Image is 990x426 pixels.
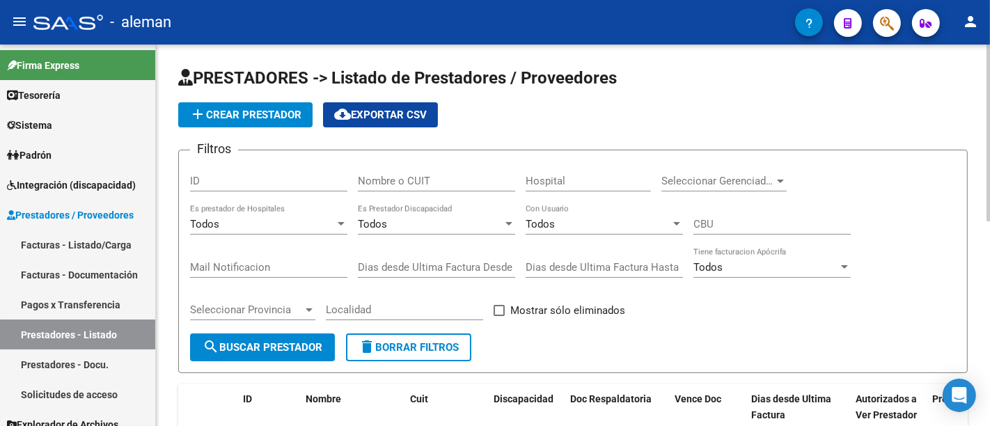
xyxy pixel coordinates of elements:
[190,303,303,316] span: Seleccionar Provincia
[7,88,61,103] span: Tesorería
[693,261,723,274] span: Todos
[943,379,976,412] div: Open Intercom Messenger
[359,341,459,354] span: Borrar Filtros
[190,333,335,361] button: Buscar Prestador
[410,393,428,404] span: Cuit
[510,302,625,319] span: Mostrar sólo eliminados
[190,139,238,159] h3: Filtros
[856,393,917,420] span: Autorizados a Ver Prestador
[675,393,721,404] span: Vence Doc
[306,393,341,404] span: Nombre
[7,177,136,193] span: Integración (discapacidad)
[11,13,28,30] mat-icon: menu
[178,68,617,88] span: PRESTADORES -> Listado de Prestadores / Proveedores
[110,7,171,38] span: - aleman
[243,393,252,404] span: ID
[189,109,301,121] span: Crear Prestador
[178,102,313,127] button: Crear Prestador
[334,109,427,121] span: Exportar CSV
[323,102,438,127] button: Exportar CSV
[494,393,553,404] span: Discapacidad
[203,341,322,354] span: Buscar Prestador
[7,58,79,73] span: Firma Express
[334,106,351,123] mat-icon: cloud_download
[570,393,652,404] span: Doc Respaldatoria
[203,338,219,355] mat-icon: search
[7,148,52,163] span: Padrón
[189,106,206,123] mat-icon: add
[661,175,774,187] span: Seleccionar Gerenciador
[346,333,471,361] button: Borrar Filtros
[932,393,974,404] span: Provincia
[526,218,555,230] span: Todos
[962,13,979,30] mat-icon: person
[359,338,375,355] mat-icon: delete
[7,207,134,223] span: Prestadores / Proveedores
[7,118,52,133] span: Sistema
[751,393,831,420] span: Dias desde Ultima Factura
[358,218,387,230] span: Todos
[190,218,219,230] span: Todos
